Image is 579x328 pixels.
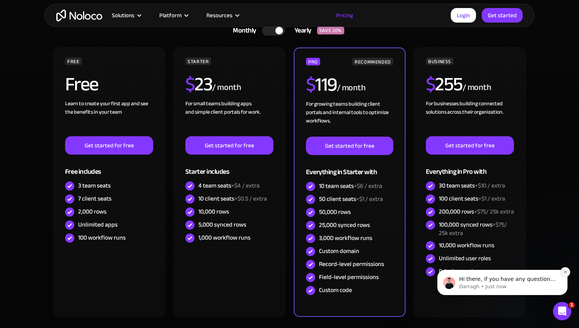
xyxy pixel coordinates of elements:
[17,55,29,67] img: Profile image for Darragh
[65,75,98,94] h2: Free
[231,180,260,191] span: +$4 / extra
[11,48,142,73] div: message notification from Darragh, Just now. Hi there, if you have any questions about our pricin...
[439,181,505,190] div: 30 team seats
[439,194,505,203] div: 100 client seats
[478,193,505,204] span: +$1 / extra
[65,100,153,136] div: Learn to create your first app and see the benefits in your team ‍
[65,155,153,180] div: Free includes
[78,220,118,229] div: Unlimited apps
[426,136,514,155] a: Get started for free
[198,194,267,203] div: 10 client seats
[426,75,463,94] h2: 255
[285,25,317,36] div: Yearly
[185,75,213,94] h2: 23
[112,10,134,20] div: Solutions
[306,58,320,65] div: PRO
[356,193,383,205] span: +$1 / extra
[426,100,514,136] div: For businesses building connected solutions across their organization. ‍
[426,57,453,65] div: BUSINESS
[319,221,370,229] div: 25,000 synced rows
[319,247,359,255] div: Custom domain
[439,207,514,216] div: 200,000 rows
[327,10,363,20] a: Pricing
[426,222,579,307] iframe: Intercom notifications message
[33,62,132,69] p: Message from Darragh, sent Just now
[317,27,344,34] div: SAVE 20%
[65,136,153,155] a: Get started for free
[439,220,514,237] div: 100,000 synced rows
[306,75,337,94] h2: 119
[206,10,232,20] div: Resources
[185,57,211,65] div: STARTER
[78,207,106,216] div: 2,000 rows
[198,207,229,216] div: 10,000 rows
[354,180,382,192] span: +$6 / extra
[319,286,352,294] div: Custom code
[426,66,435,102] span: $
[198,181,260,190] div: 4 team seats
[198,233,250,242] div: 1,000 workflow runs
[319,182,382,190] div: 10 team seats
[451,8,476,23] a: Login
[569,302,575,308] span: 1
[56,10,102,21] a: home
[306,155,393,180] div: Everything in Starter with
[33,54,130,76] span: Hi there, if you have any questions about our pricing, just let us know! [GEOGRAPHIC_DATA]
[337,82,366,94] div: / month
[319,260,384,268] div: Record-level permissions
[185,66,195,102] span: $
[185,155,273,180] div: Starter includes
[463,82,491,94] div: / month
[78,233,126,242] div: 100 workflow runs
[212,82,241,94] div: / month
[197,10,248,20] div: Resources
[426,155,514,180] div: Everything in Pro with
[475,180,505,191] span: +$10 / extra
[352,58,393,65] div: RECOMMENDED
[319,273,379,281] div: Field-level permissions
[134,46,144,55] button: Dismiss notification
[65,57,82,65] div: FREE
[78,181,111,190] div: 3 team seats
[185,100,273,136] div: For small teams building apps and simple client portals for work. ‍
[78,194,111,203] div: 7 client seats
[474,206,514,217] span: +$75/ 25k extra
[159,10,182,20] div: Platform
[198,220,246,229] div: 5,000 synced rows
[234,193,267,204] span: +$0.5 / extra
[185,136,273,155] a: Get started for free
[319,234,372,242] div: 3,000 workflow runs
[482,8,523,23] a: Get started
[306,100,393,137] div: For growing teams building client portals and internal tools to optimize workflows.
[150,10,197,20] div: Platform
[223,25,262,36] div: Monthly
[319,195,383,203] div: 50 client seats
[102,10,150,20] div: Solutions
[306,67,316,103] span: $
[553,302,571,320] iframe: Intercom live chat
[306,137,393,155] a: Get started for free
[319,208,351,216] div: 50,000 rows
